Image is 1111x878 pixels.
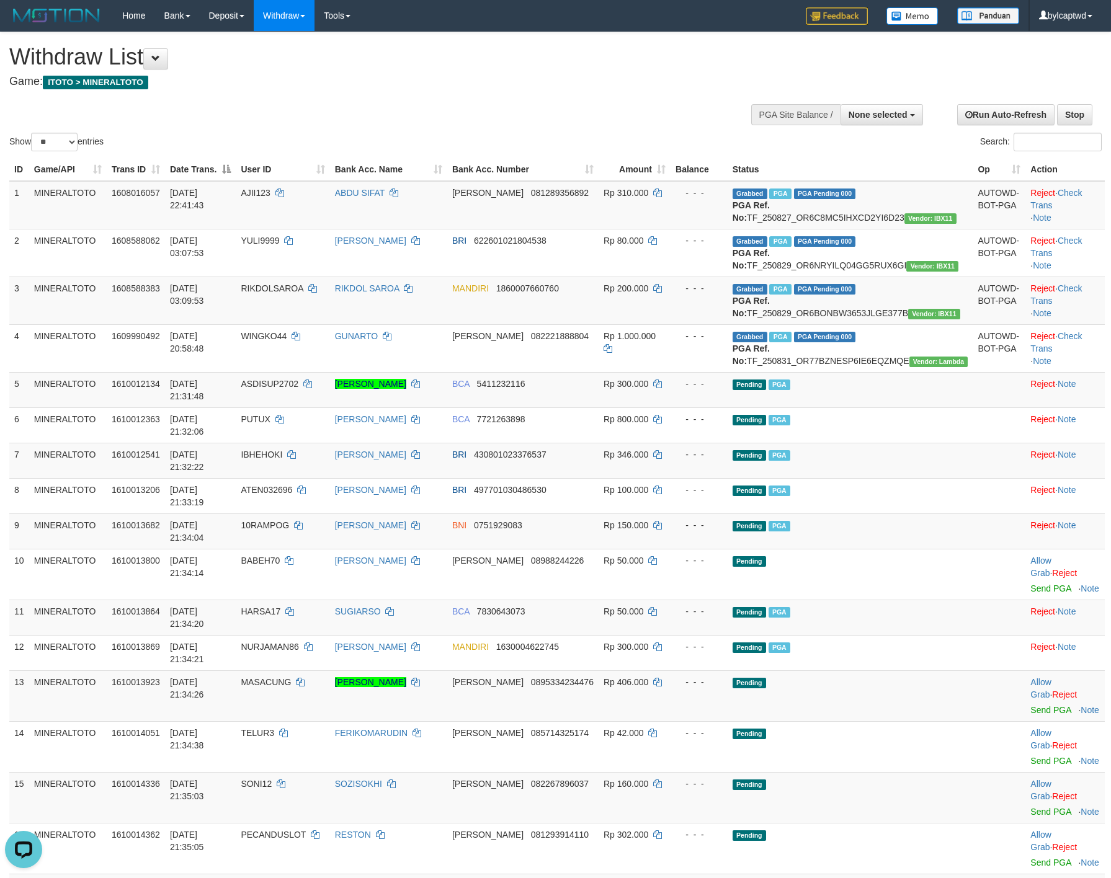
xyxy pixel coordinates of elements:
[1025,372,1105,407] td: ·
[452,331,524,341] span: [PERSON_NAME]
[728,181,973,229] td: TF_250827_OR6C8MC5IHXCD2YI6D23
[1052,690,1077,699] a: Reject
[335,331,378,341] a: GUNARTO
[474,450,547,459] span: Copy 430801023376537 to clipboard
[241,606,280,616] span: HARSA17
[9,324,29,372] td: 4
[170,485,204,507] span: [DATE] 21:33:19
[170,728,204,750] span: [DATE] 21:34:38
[335,379,406,389] a: [PERSON_NAME]
[769,450,790,461] span: Marked by bylanggota1
[733,344,770,366] b: PGA Ref. No:
[170,188,204,210] span: [DATE] 22:41:43
[531,830,589,840] span: Copy 081293914110 to clipboard
[676,330,723,342] div: - - -
[973,158,1025,181] th: Op: activate to sort column ascending
[909,357,968,367] span: Vendor URL: https://order7.1velocity.biz
[733,332,767,342] span: Grabbed
[43,76,148,89] span: ITOTO > MINERALTOTO
[973,277,1025,324] td: AUTOWD-BOT-PGA
[1058,414,1076,424] a: Note
[335,520,406,530] a: [PERSON_NAME]
[9,229,29,277] td: 2
[241,520,289,530] span: 10RAMPOG
[1030,728,1051,750] a: Allow Grab
[29,158,107,181] th: Game/API: activate to sort column ascending
[1025,549,1105,600] td: ·
[769,415,790,425] span: Marked by bylanggota1
[604,556,644,565] span: Rp 50.000
[733,248,770,270] b: PGA Ref. No:
[9,823,29,874] td: 16
[9,6,104,25] img: MOTION_logo.png
[447,158,599,181] th: Bank Acc. Number: activate to sort column ascending
[751,104,841,125] div: PGA Site Balance /
[676,778,723,790] div: - - -
[676,519,723,531] div: - - -
[9,635,29,670] td: 12
[170,556,204,578] span: [DATE] 21:34:14
[1030,728,1052,750] span: ·
[1025,277,1105,324] td: · ·
[241,379,298,389] span: ASDISUP2702
[1030,236,1082,258] a: Check Trans
[1030,606,1055,616] a: Reject
[241,283,303,293] span: RIKDOLSAROA
[112,283,160,293] span: 1608588383
[599,158,671,181] th: Amount: activate to sort column ascending
[733,642,766,653] span: Pending
[29,372,107,407] td: MINERALTOTO
[170,283,204,306] span: [DATE] 03:09:53
[1025,670,1105,721] td: ·
[1030,188,1082,210] a: Check Trans
[335,642,406,652] a: [PERSON_NAME]
[1030,830,1051,852] a: Allow Grab
[733,556,766,567] span: Pending
[241,642,298,652] span: NURJAMAN86
[9,133,104,151] label: Show entries
[170,677,204,699] span: [DATE] 21:34:26
[604,779,648,789] span: Rp 160.000
[973,324,1025,372] td: AUTOWD-BOT-PGA
[531,556,584,565] span: Copy 08988244226 to clipboard
[29,324,107,372] td: MINERALTOTO
[1030,520,1055,530] a: Reject
[29,823,107,874] td: MINERALTOTO
[29,635,107,670] td: MINERALTOTO
[9,277,29,324] td: 3
[733,779,766,790] span: Pending
[733,296,770,318] b: PGA Ref. No:
[112,331,160,341] span: 1609990492
[604,414,648,424] span: Rp 800.000
[1030,779,1051,801] a: Allow Grab
[676,378,723,390] div: - - -
[973,229,1025,277] td: AUTOWD-BOT-PGA
[604,450,648,459] span: Rp 346.000
[9,181,29,229] td: 1
[733,607,766,618] span: Pending
[9,670,29,721] td: 13
[112,450,160,459] span: 1610012541
[794,332,856,342] span: PGA Pending
[531,677,594,687] span: Copy 0895334234476 to clipboard
[112,556,160,565] span: 1610013800
[112,728,160,738] span: 1610014051
[1030,331,1082,353] a: Check Trans
[1030,283,1082,306] a: Check Trans
[241,485,292,495] span: ATEN032696
[1081,705,1099,715] a: Note
[330,158,447,181] th: Bank Acc. Name: activate to sort column ascending
[1025,181,1105,229] td: · ·
[1030,188,1055,198] a: Reject
[1030,414,1055,424] a: Reject
[112,830,160,840] span: 1610014362
[29,229,107,277] td: MINERALTOTO
[676,187,723,199] div: - - -
[1081,583,1099,593] a: Note
[604,283,648,293] span: Rp 200.000
[452,283,489,293] span: MANDIRI
[1030,283,1055,293] a: Reject
[676,413,723,425] div: - - -
[733,729,766,739] span: Pending
[676,641,723,653] div: - - -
